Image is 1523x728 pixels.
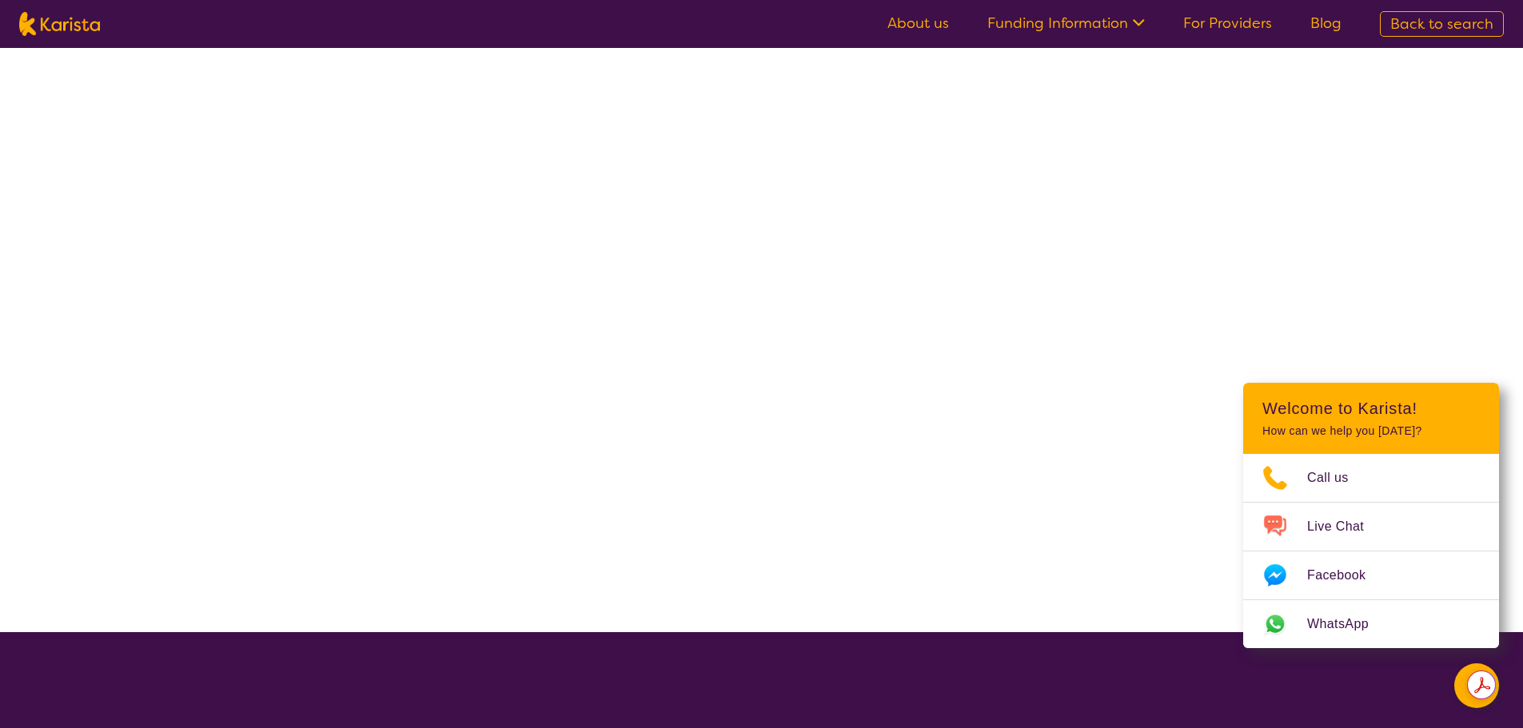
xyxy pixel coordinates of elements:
[1243,383,1499,648] div: Channel Menu
[1262,424,1480,438] p: How can we help you [DATE]?
[1307,466,1368,490] span: Call us
[887,14,949,33] a: About us
[1310,14,1342,33] a: Blog
[1183,14,1272,33] a: For Providers
[1390,14,1493,34] span: Back to search
[987,14,1145,33] a: Funding Information
[1243,454,1499,648] ul: Choose channel
[1454,663,1499,708] button: Channel Menu
[1307,612,1388,636] span: WhatsApp
[1380,11,1504,37] a: Back to search
[1307,563,1385,587] span: Facebook
[1243,600,1499,648] a: Web link opens in a new tab.
[19,12,100,36] img: Karista logo
[1262,399,1480,418] h2: Welcome to Karista!
[1307,515,1383,539] span: Live Chat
